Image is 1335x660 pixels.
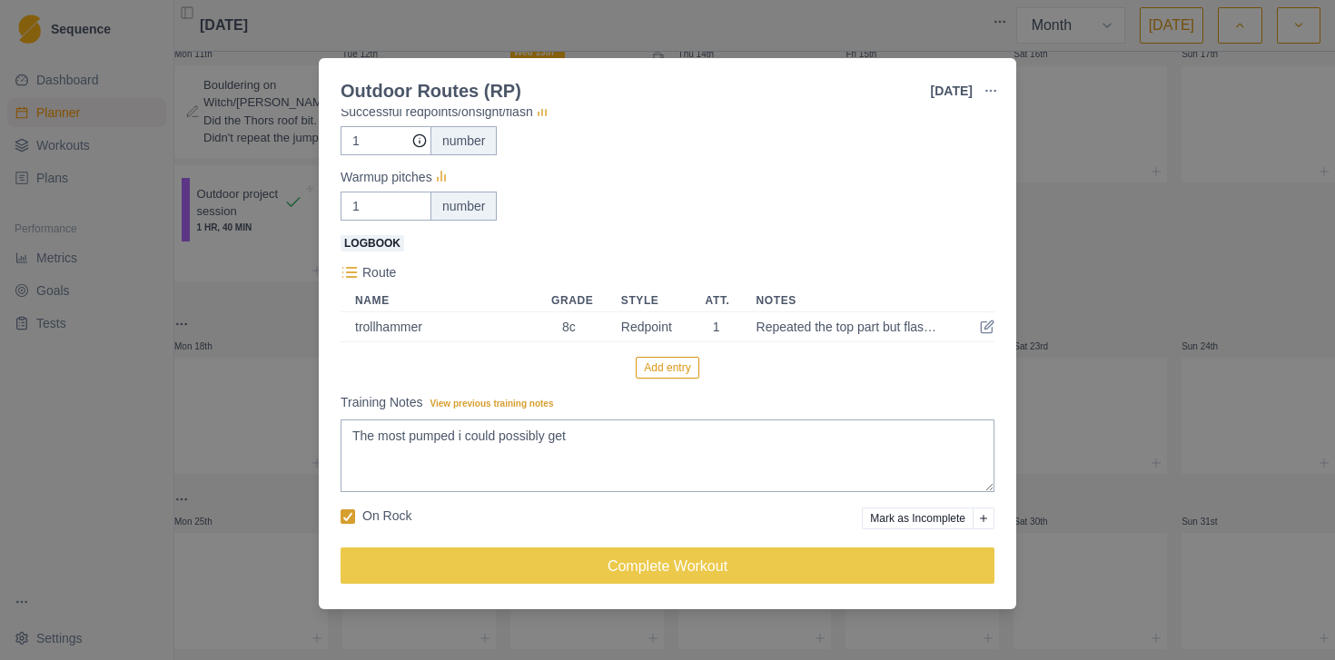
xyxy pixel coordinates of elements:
textarea: The most pumped i could possibly get [341,419,994,492]
td: Repeated the top part but flashed the bottom 8a+ [742,312,958,342]
div: Outdoor Routes (RP) [341,77,521,104]
span: View previous training notes [430,399,554,409]
p: Warmup pitches [341,168,432,187]
div: 1 [706,320,727,334]
td: trollhammer [341,312,537,342]
p: [DATE] [931,82,973,101]
td: 8c [537,312,607,342]
p: Successful redpoints/onsight/flash [341,103,533,122]
button: Mark as Incomplete [862,507,974,529]
td: 1 [691,312,742,342]
div: Att. [706,293,727,308]
button: Add reason [973,507,994,529]
span: Logbook [341,235,404,251]
label: Training Notes [341,393,984,412]
p: On Rock [362,507,411,526]
button: Add entry [636,357,698,379]
th: Notes [742,290,958,312]
th: Name [341,290,537,312]
div: Redpoint [621,320,677,334]
div: Repeated the top part but flashed the bottom 8a+ [756,320,940,334]
div: 8c [551,320,592,334]
button: Complete Workout [341,547,994,584]
p: Route [362,263,396,282]
th: Style [607,290,691,312]
div: number [430,192,497,221]
div: number [430,126,497,155]
div: Grade [551,293,592,308]
div: trollhammer [355,320,519,334]
td: Redpoint [607,312,691,342]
